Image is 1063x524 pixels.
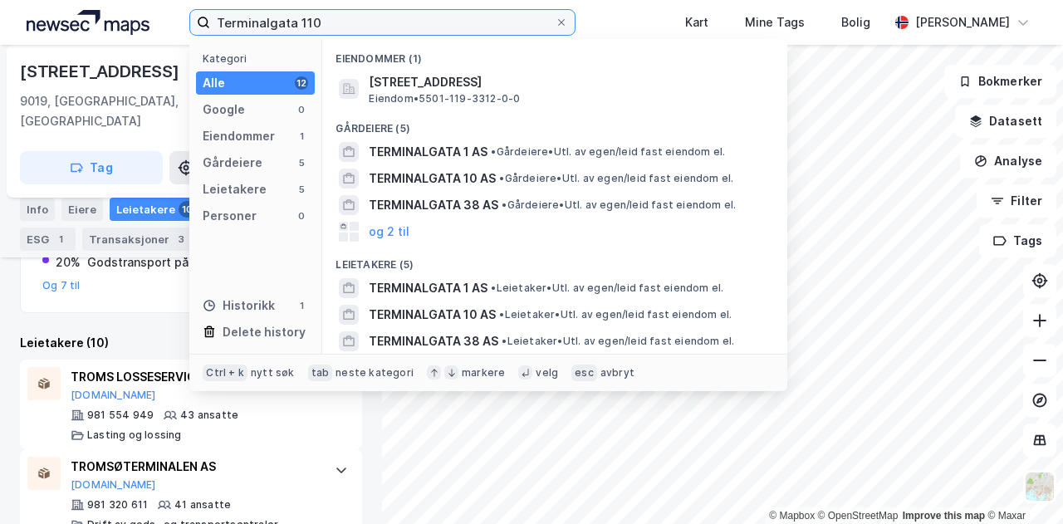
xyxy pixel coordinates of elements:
span: Leietaker • Utl. av egen/leid fast eiendom el. [502,335,734,348]
div: tab [308,365,333,381]
span: [STREET_ADDRESS] [369,72,767,92]
div: Kart [685,12,708,32]
div: Lasting og lossing [87,429,182,442]
span: • [491,145,496,158]
span: Gårdeiere • Utl. av egen/leid fast eiendom el. [491,145,725,159]
div: 1 [295,299,308,312]
span: TERMINALGATA 10 AS [369,305,496,325]
button: Bokmerker [944,65,1056,98]
a: OpenStreetMap [818,510,899,522]
div: velg [536,366,558,380]
div: Alle [203,73,225,93]
div: Leietakere (10) [20,333,362,353]
button: Tag [20,151,163,184]
span: Leietaker • Utl. av egen/leid fast eiendom el. [491,282,723,295]
input: Søk på adresse, matrikkel, gårdeiere, leietakere eller personer [210,10,555,35]
span: Gårdeiere • Utl. av egen/leid fast eiendom el. [499,172,733,185]
span: • [499,172,504,184]
div: Eiendommer (1) [322,39,787,69]
span: TERMINALGATA 10 AS [369,169,496,189]
span: • [502,335,507,347]
div: 5 [295,156,308,169]
button: Analyse [960,144,1056,178]
div: 41 ansatte [174,498,231,512]
div: 43 ansatte [180,409,238,422]
button: og 2 til [369,222,409,242]
div: Historikk [203,296,275,316]
div: Bolig [841,12,870,32]
div: 1 [52,231,69,247]
div: Eiendommer [203,126,275,146]
div: TROMS LOSSESERVICE AS [71,367,318,387]
span: TERMINALGATA 38 AS [369,331,498,351]
span: • [502,198,507,211]
div: Info [20,198,55,221]
button: [DOMAIN_NAME] [71,478,156,492]
div: Leietakere (5) [322,245,787,275]
button: Tags [979,224,1056,257]
div: [PERSON_NAME] [915,12,1010,32]
div: Leietakere [110,198,203,221]
span: Eiendom • 5501-119-3312-0-0 [369,92,520,105]
div: Google [203,100,245,120]
div: [STREET_ADDRESS] [20,58,183,85]
div: 0 [295,209,308,223]
button: Filter [977,184,1056,218]
div: 0 [295,103,308,116]
span: TERMINALGATA 38 AS [369,195,498,215]
div: 10 [179,201,196,218]
button: [DOMAIN_NAME] [71,389,156,402]
div: Mine Tags [745,12,805,32]
div: 12 [295,76,308,90]
div: Kontrollprogram for chat [980,444,1063,524]
div: nytt søk [251,366,295,380]
img: logo.a4113a55bc3d86da70a041830d287a7e.svg [27,10,149,35]
span: TERMINALGATA 1 AS [369,142,487,162]
span: • [491,282,496,294]
div: neste kategori [336,366,414,380]
div: Kategori [203,52,315,65]
div: 20% [56,252,81,272]
div: TROMSØTERMINALEN AS [71,457,318,477]
span: TERMINALGATA 1 AS [369,278,487,298]
div: markere [462,366,505,380]
div: 3 [173,231,189,247]
button: Datasett [955,105,1056,138]
span: • [499,308,504,321]
span: Gårdeiere • Utl. av egen/leid fast eiendom el. [502,198,736,212]
div: 9019, [GEOGRAPHIC_DATA], [GEOGRAPHIC_DATA] [20,91,230,131]
div: Leietakere [203,179,267,199]
div: esc [571,365,597,381]
div: 981 554 949 [87,409,154,422]
button: Og 7 til [42,279,81,292]
div: Ctrl + k [203,365,247,381]
div: Eiere [61,198,103,221]
div: 981 320 611 [87,498,148,512]
a: Improve this map [903,510,985,522]
div: Godstransport på vei [87,252,209,272]
div: Gårdeiere [203,153,262,173]
div: Gårdeiere (5) [322,109,787,139]
div: 1 [295,130,308,143]
div: avbryt [600,366,634,380]
span: Leietaker • Utl. av egen/leid fast eiendom el. [499,308,732,321]
div: Transaksjoner [82,228,196,251]
iframe: Chat Widget [980,444,1063,524]
div: ESG [20,228,76,251]
div: 5 [295,183,308,196]
div: Personer [203,206,257,226]
div: Delete history [223,322,306,342]
a: Mapbox [769,510,815,522]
